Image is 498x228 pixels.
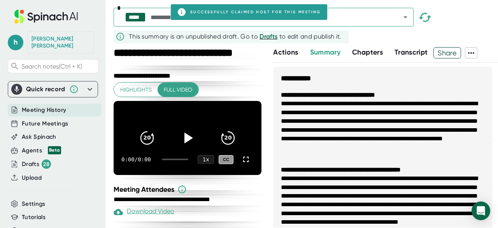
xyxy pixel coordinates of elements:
div: Quick record [26,85,65,93]
div: Drafts [22,159,51,169]
button: Full video [158,83,198,97]
span: Chapters [352,48,383,57]
button: Chapters [352,47,383,58]
span: Summary [310,48,340,57]
span: Search notes (Ctrl + K) [21,63,82,70]
div: CC [219,155,233,164]
button: Actions [273,47,298,58]
button: Drafts 28 [22,159,51,169]
span: Drafts [260,33,277,40]
button: Meeting History [22,106,66,115]
div: 0:00 / 0:00 [121,156,153,163]
span: Transcript [395,48,428,57]
button: Transcript [395,47,428,58]
span: Actions [273,48,298,57]
div: 1 x [198,155,214,164]
button: Tutorials [22,213,46,222]
div: Helen Hanna [32,35,90,49]
span: Highlights [120,85,152,95]
div: Quick record [11,81,95,97]
button: Upload [22,173,42,182]
span: Full video [164,85,192,95]
button: Highlights [114,83,158,97]
button: Settings [22,200,46,209]
div: Agents [22,146,61,155]
button: Drafts [260,32,277,41]
div: This summary is an unpublished draft. Go to to edit and publish it. [129,32,342,41]
span: h [8,35,23,50]
div: Open Intercom Messenger [472,201,490,220]
div: 28 [42,159,51,169]
button: Future Meetings [22,119,68,128]
button: Share [433,47,461,58]
div: Download Video [114,207,174,217]
div: Beta [48,146,61,154]
div: Meeting Attendees [114,185,263,194]
button: Ask Spinach [22,133,56,141]
span: Share [434,46,461,60]
button: Open [400,12,411,23]
button: Summary [310,47,340,58]
button: Agents Beta [22,146,61,155]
